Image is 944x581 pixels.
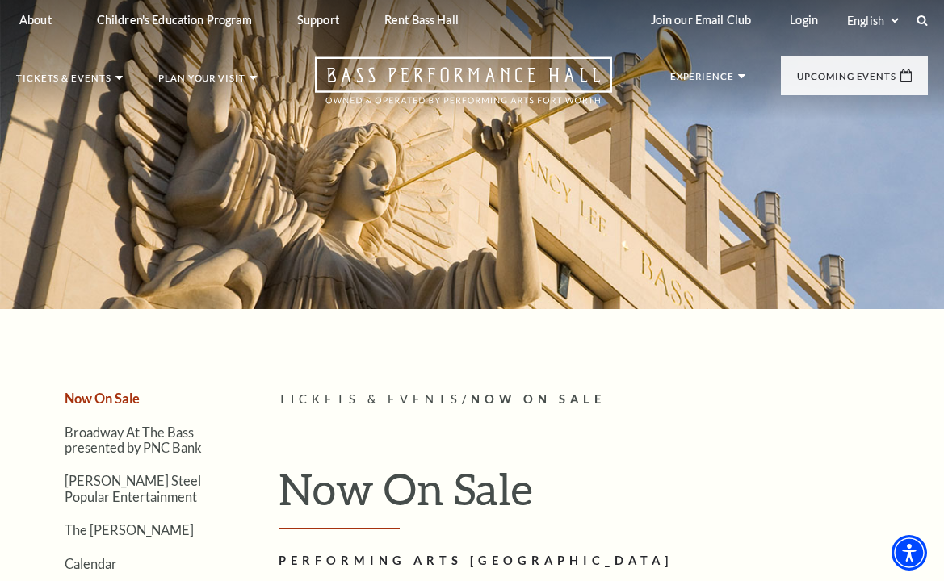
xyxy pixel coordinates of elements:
[279,390,928,410] p: /
[279,551,803,571] h2: Performing Arts [GEOGRAPHIC_DATA]
[297,13,339,27] p: Support
[16,73,111,91] p: Tickets & Events
[97,13,252,27] p: Children's Education Program
[65,473,201,504] a: [PERSON_NAME] Steel Popular Entertainment
[65,391,140,406] a: Now On Sale
[384,13,459,27] p: Rent Bass Hall
[471,392,606,406] span: Now On Sale
[844,13,901,28] select: Select:
[65,522,194,537] a: The [PERSON_NAME]
[892,535,927,571] div: Accessibility Menu
[65,556,117,571] a: Calendar
[670,72,734,90] p: Experience
[158,73,245,91] p: Plan Your Visit
[279,462,928,529] h1: Now On Sale
[19,13,52,27] p: About
[797,72,896,90] p: Upcoming Events
[65,424,202,455] a: Broadway At The Bass presented by PNC Bank
[257,56,670,120] a: Open this option
[279,392,462,406] span: Tickets & Events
